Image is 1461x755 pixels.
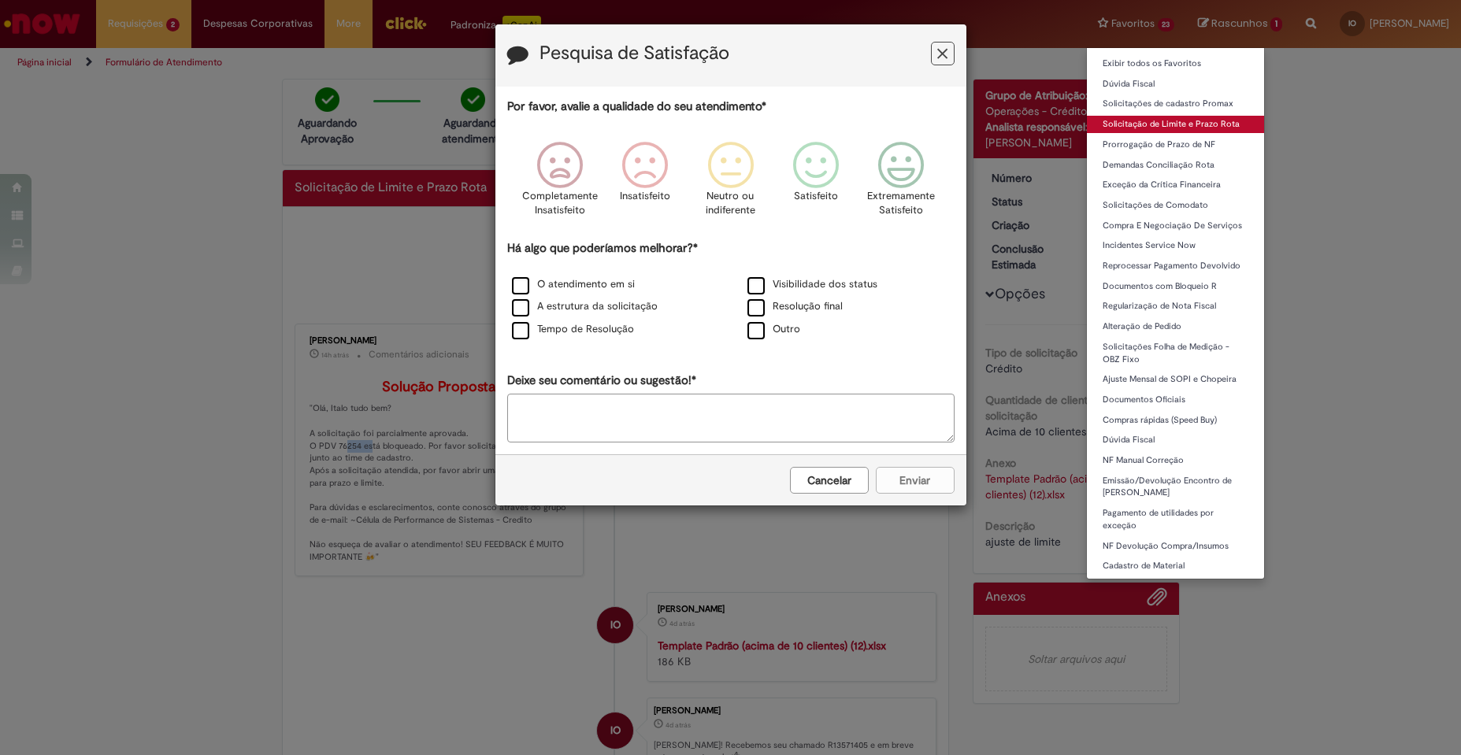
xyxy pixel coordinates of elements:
[1087,339,1265,368] a: Solicitações Folha de Medição - OBZ Fixo
[1087,391,1265,409] a: Documentos Oficiais
[1087,538,1265,555] a: NF Devolução Compra/Insumos
[1087,472,1265,501] a: Emissão/Devolução Encontro de [PERSON_NAME]
[1087,318,1265,335] a: Alteração de Pedido
[1087,176,1265,194] a: Exceção da Crítica Financeira
[702,189,758,218] p: Neutro ou indiferente
[690,130,770,238] div: Neutro ou indiferente
[1087,412,1265,429] a: Compras rápidas (Speed Buy)
[861,130,941,238] div: Extremamente Satisfeito
[507,240,955,342] div: Há algo que poderíamos melhorar?*
[747,322,800,337] label: Outro
[1087,197,1265,214] a: Solicitações de Comodato
[1087,237,1265,254] a: Incidentes Service Now
[1087,116,1265,133] a: Solicitação de Limite e Prazo Rota
[1087,257,1265,275] a: Reprocessar Pagamento Devolvido
[1087,55,1265,72] a: Exibir todos os Favoritos
[512,322,634,337] label: Tempo de Resolução
[507,372,696,389] label: Deixe seu comentário ou sugestão!*
[1087,95,1265,113] a: Solicitações de cadastro Promax
[507,98,766,115] label: Por favor, avalie a qualidade do seu atendimento*
[747,299,843,314] label: Resolução final
[1087,298,1265,315] a: Regularização de Nota Fiscal
[1086,47,1266,579] ul: Favoritos
[776,130,856,238] div: Satisfeito
[747,277,877,292] label: Visibilidade dos status
[605,130,685,238] div: Insatisfeito
[1087,76,1265,93] a: Dúvida Fiscal
[867,189,935,218] p: Extremamente Satisfeito
[1087,557,1265,575] a: Cadastro de Material
[512,277,635,292] label: O atendimento em si
[1087,157,1265,174] a: Demandas Conciliação Rota
[1087,505,1265,534] a: Pagamento de utilidades por exceção
[620,189,670,204] p: Insatisfeito
[1087,371,1265,388] a: Ajuste Mensal de SOPI e Chopeira
[790,467,869,494] button: Cancelar
[1087,452,1265,469] a: NF Manual Correção
[512,299,658,314] label: A estrutura da solicitação
[520,130,600,238] div: Completamente Insatisfeito
[1087,217,1265,235] a: Compra E Negociação De Serviços
[1087,278,1265,295] a: Documentos com Bloqueio R
[1087,431,1265,449] a: Dúvida Fiscal
[522,189,598,218] p: Completamente Insatisfeito
[794,189,838,204] p: Satisfeito
[540,43,729,64] label: Pesquisa de Satisfação
[1087,136,1265,154] a: Prorrogação de Prazo de NF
